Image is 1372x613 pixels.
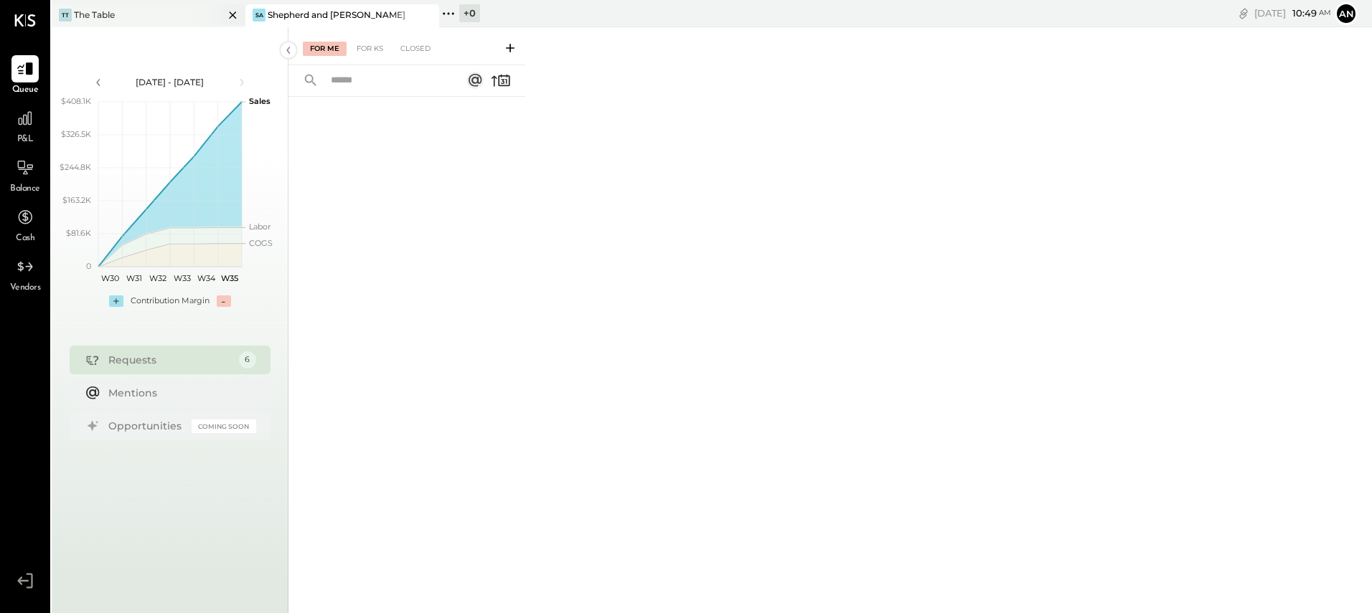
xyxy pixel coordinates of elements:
text: Labor [249,222,271,232]
text: $408.1K [61,96,91,106]
span: P&L [17,133,34,146]
div: Shepherd and [PERSON_NAME] [268,9,405,21]
text: W30 [101,273,119,283]
div: + [109,295,123,307]
text: $81.6K [66,228,91,238]
div: For KS [349,42,390,56]
div: copy link [1236,6,1251,21]
a: Queue [1,55,50,97]
text: W34 [197,273,215,283]
span: Queue [12,84,39,97]
span: Balance [10,183,40,196]
div: Mentions [108,386,249,400]
text: W31 [126,273,142,283]
text: Sales [249,96,271,106]
div: - [217,295,231,307]
div: [DATE] - [DATE] [109,76,231,88]
a: Cash [1,204,50,245]
div: TT [59,9,72,22]
div: 6 [239,351,256,369]
span: Vendors [10,282,41,295]
div: Contribution Margin [131,295,210,307]
text: W32 [149,273,166,283]
button: an [1335,2,1358,25]
a: Balance [1,154,50,196]
div: Coming Soon [192,419,256,433]
a: P&L [1,105,50,146]
text: $163.2K [62,195,91,205]
text: W35 [221,273,238,283]
text: $326.5K [61,129,91,139]
div: + 0 [459,4,480,22]
text: $244.8K [60,162,91,172]
text: 0 [86,261,91,271]
div: Opportunities [108,419,184,433]
div: For Me [303,42,347,56]
div: The Table [74,9,115,21]
div: Requests [108,353,232,367]
div: [DATE] [1254,6,1331,20]
text: COGS [249,238,273,248]
div: Closed [393,42,438,56]
span: Cash [16,232,34,245]
text: W33 [173,273,190,283]
a: Vendors [1,253,50,295]
div: Sa [253,9,266,22]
